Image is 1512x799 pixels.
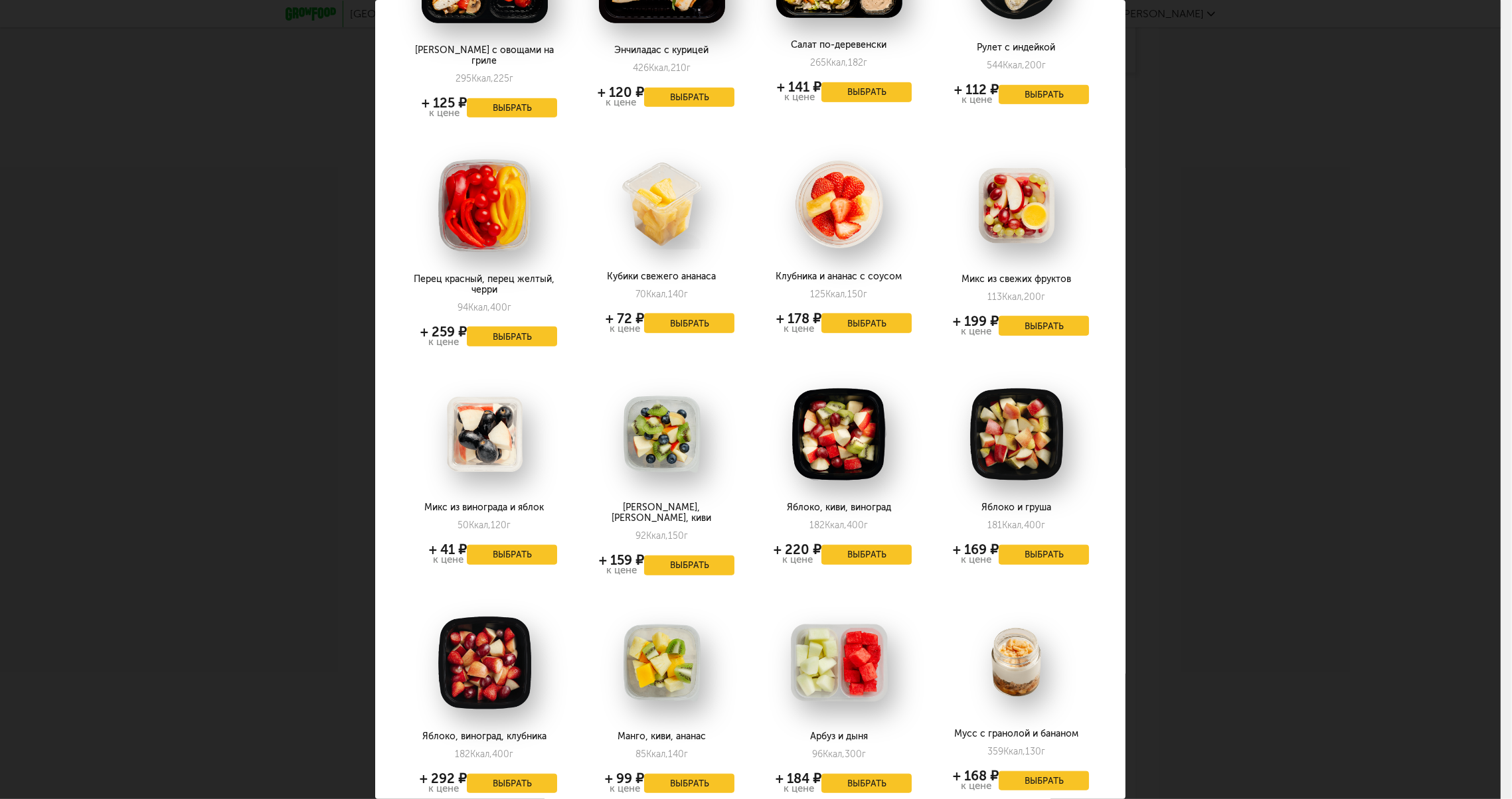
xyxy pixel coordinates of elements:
div: 295 225 [456,73,513,84]
span: г [687,62,691,74]
span: г [684,530,688,542]
div: + 169 ₽ [953,544,999,555]
span: Ккал, [471,749,493,760]
span: Ккал, [1003,60,1025,71]
span: Ккал, [1003,746,1025,757]
div: 113 200 [987,291,1045,303]
span: г [1041,291,1045,303]
div: 182 400 [810,520,869,531]
div: + 125 ₽ [422,98,467,108]
div: + 112 ₽ [954,84,999,95]
span: Ккал, [1002,520,1024,531]
span: Ккал, [649,62,671,74]
span: Ккал, [646,530,668,542]
div: Яблоко, киви, виноград [766,502,912,513]
div: к цене [429,555,467,565]
div: + 220 ₽ [774,544,821,555]
span: г [1042,60,1046,71]
span: Ккал, [469,520,491,531]
span: г [865,520,869,531]
span: Ккал, [471,73,493,84]
div: к цене [953,327,999,336]
span: Ккал, [646,749,668,760]
span: г [507,302,511,313]
div: к цене [774,555,821,565]
div: 96 300 [812,749,866,760]
button: Выбрать [999,316,1089,336]
div: + 41 ₽ [429,544,467,555]
span: г [1041,520,1045,531]
div: [PERSON_NAME], [PERSON_NAME], киви [589,502,734,524]
div: к цене [953,555,999,565]
button: Выбрать [644,88,734,108]
img: big_8KboRvcbO5KZkwzw.png [954,159,1080,252]
div: Энчиладас с курицей [589,45,734,56]
button: Выбрать [821,313,912,333]
div: к цене [598,98,644,108]
div: + 292 ₽ [420,773,467,784]
span: г [509,73,513,84]
div: + 259 ₽ [420,327,467,337]
div: 181 400 [987,520,1045,531]
div: Перец красный, перец желтый, черри [412,274,557,295]
span: г [864,289,868,300]
div: 94 400 [458,302,511,313]
span: Ккал, [646,289,668,300]
div: к цене [599,565,644,575]
div: Клубника и ананас с соусом [766,271,912,282]
button: Выбрать [999,85,1089,105]
button: Выбрать [999,545,1089,565]
button: Выбрать [999,771,1089,791]
span: г [862,749,866,760]
button: Выбрать [644,313,734,333]
img: big_4N7ZaW6Dnm970U8b.png [422,159,548,252]
div: 85 140 [635,749,688,760]
div: Микс из винограда и яблок [412,502,557,513]
img: big_qHlpWKeOgnqI2C5V.png [599,617,725,709]
button: Выбрать [644,774,734,794]
div: Микс из свежих фруктов [944,274,1089,285]
div: к цене [954,95,999,105]
div: + 159 ₽ [599,555,644,565]
div: к цене [422,108,467,118]
div: Арбуз и дыня [766,731,912,742]
button: Выбрать [644,555,734,575]
div: 70 140 [635,289,688,300]
span: г [1041,746,1045,757]
span: г [510,749,514,760]
div: к цене [606,324,644,334]
div: 265 182 [811,57,868,68]
button: Выбрать [821,545,912,565]
span: г [507,520,511,531]
span: г [684,289,688,300]
div: к цене [777,92,821,102]
div: 50 120 [458,520,511,531]
div: + 184 ₽ [776,773,821,784]
img: big_Aq87zGpX00Ieb98s.png [599,159,725,250]
button: Выбрать [821,82,912,102]
img: big_MINa958LSNDpo5iu.png [776,388,902,481]
img: big_6RGUBCR2kBlSfYWT.png [422,388,548,481]
div: к цене [420,337,467,347]
span: Ккал, [1002,291,1024,303]
img: big_xwLnQz7ooFj8IG2z.png [776,159,902,250]
div: 359 130 [987,746,1045,757]
img: big_sGXbMxqozOZZdViS.png [422,617,548,709]
div: Рулет с индейкой [944,42,1089,53]
span: Ккал, [827,57,849,68]
span: Ккал, [825,520,847,531]
div: Мусс с гранолой и бананом [944,729,1089,739]
div: + 199 ₽ [953,316,999,327]
button: Выбрать [467,327,557,346]
div: к цене [605,784,644,794]
button: Выбрать [821,774,912,794]
div: Кубики свежего ананаса [589,271,734,282]
div: + 99 ₽ [605,773,644,784]
div: 544 200 [987,60,1046,71]
div: + 141 ₽ [777,82,821,92]
div: + 178 ₽ [776,313,821,324]
span: Ккал, [823,749,845,760]
span: Ккал, [826,289,848,300]
img: big_SvLsFDCMnCh7Eqq8.png [599,388,725,481]
div: Яблоко и груша [944,502,1089,513]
